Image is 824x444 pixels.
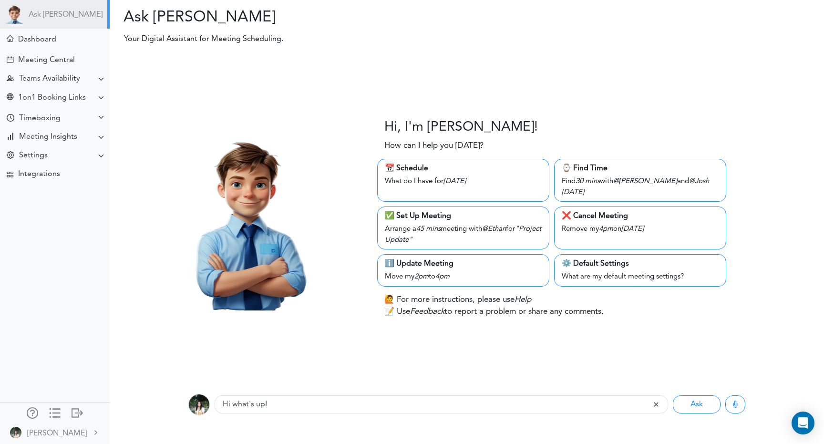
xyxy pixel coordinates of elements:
h2: Ask [PERSON_NAME] [117,9,460,27]
div: TEAMCAL AI Workflow Apps [7,171,13,178]
div: Log out [72,407,83,417]
div: ℹ️ Update Meeting [385,258,542,269]
div: [PERSON_NAME] [27,428,87,439]
i: [DATE] [621,226,644,233]
p: 📝 Use to report a problem or share any comments. [384,306,604,318]
p: Your Digital Assistant for Meeting Scheduling. [117,33,618,45]
div: Share Meeting Link [7,93,13,103]
i: Feedback [410,308,444,316]
i: @[PERSON_NAME] [613,178,677,185]
i: @Ethan [482,226,506,233]
div: Remove my on [562,222,719,235]
i: 2pm [414,273,429,280]
div: ✅ Set Up Meeting [385,210,542,222]
i: [DATE] [562,189,584,196]
div: 1on1 Booking Links [18,93,86,103]
div: Create Meeting [7,56,13,63]
img: Powered by TEAMCAL AI [5,5,24,24]
i: @Josh [689,178,709,185]
button: Ask [673,395,721,413]
div: ⚙️ Default Settings [562,258,719,269]
p: 🙋 For more instructions, please use [384,294,531,306]
a: Ask [PERSON_NAME] [29,10,103,20]
div: Time Your Goals [7,114,14,123]
p: How can I help you [DATE]? [384,140,484,152]
div: Move my to [385,269,542,283]
div: Show only icons [49,407,61,417]
div: Settings [19,151,48,160]
img: Z [188,394,210,415]
div: Find with and [562,174,719,198]
div: Open Intercom Messenger [792,412,814,434]
div: Teams Availability [19,74,80,83]
div: Manage Members and Externals [27,407,38,417]
a: Change side menu [49,407,61,421]
div: 📆 Schedule [385,163,542,174]
div: What are my default meeting settings? [562,269,719,283]
i: [DATE] [443,178,466,185]
a: Manage Members and Externals [27,407,38,421]
div: Dashboard [18,35,56,44]
div: Integrations [18,170,60,179]
div: Arrange a meeting with for [385,222,542,246]
i: 4pm [599,226,613,233]
div: Meeting Dashboard [7,35,13,42]
img: Theo.png [155,127,338,310]
div: ❌ Cancel Meeting [562,210,719,222]
i: 4pm [435,273,450,280]
img: Z [10,427,21,438]
div: What do I have for [385,174,542,187]
i: 30 mins [576,178,600,185]
div: Meeting Insights [19,133,77,142]
i: "Project Update" [385,226,541,244]
i: Help [515,296,531,304]
div: ⌚️ Find Time [562,163,719,174]
a: [PERSON_NAME] [1,422,109,443]
i: 45 mins [416,226,441,233]
h3: Hi, I'm [PERSON_NAME]! [384,120,538,136]
div: Meeting Central [18,56,75,65]
div: Timeboxing [19,114,61,123]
